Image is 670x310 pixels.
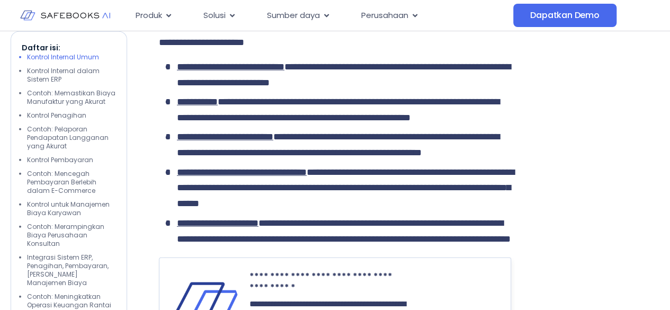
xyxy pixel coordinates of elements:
font: Dapatkan Demo [530,9,599,21]
font: Solusi [203,10,226,21]
font: Kontrol Internal dalam Sistem ERP [27,66,100,84]
font: Daftar isi: [22,42,60,53]
font: Kontrol untuk Manajemen Biaya Karyawan [27,200,110,217]
font: Integrasi Sistem ERP, Penagihan, Pembayaran, [PERSON_NAME] Manajemen Biaya [27,253,109,287]
font: Contoh: Pelaporan Pendapatan Langganan yang Akurat [27,125,109,150]
font: Kontrol Penagihan [27,111,86,120]
font: Sumber daya [267,10,320,21]
font: Kontrol Internal Umum [27,52,99,61]
font: Produk [136,10,162,21]
div: Beralih Menu [127,5,513,26]
font: Kontrol Pembayaran [27,155,93,164]
font: Contoh: Merampingkan Biaya Perusahaan Konsultan [27,222,104,248]
a: Dapatkan Demo [513,4,616,27]
font: Contoh: Memastikan Biaya Manufaktur yang Akurat [27,88,115,106]
nav: Menu [127,5,513,26]
font: Contoh: Mencegah Pembayaran Berlebih dalam E-Commerce [27,169,96,195]
font: Perusahaan [361,10,408,21]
